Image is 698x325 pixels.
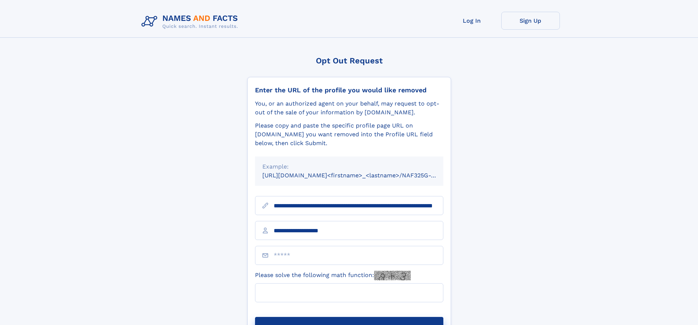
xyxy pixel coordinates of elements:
[255,271,411,280] label: Please solve the following math function:
[262,172,457,179] small: [URL][DOMAIN_NAME]<firstname>_<lastname>/NAF325G-xxxxxxxx
[501,12,560,30] a: Sign Up
[262,162,436,171] div: Example:
[247,56,451,65] div: Opt Out Request
[255,121,443,148] div: Please copy and paste the specific profile page URL on [DOMAIN_NAME] you want removed into the Pr...
[255,99,443,117] div: You, or an authorized agent on your behalf, may request to opt-out of the sale of your informatio...
[443,12,501,30] a: Log In
[255,86,443,94] div: Enter the URL of the profile you would like removed
[139,12,244,32] img: Logo Names and Facts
